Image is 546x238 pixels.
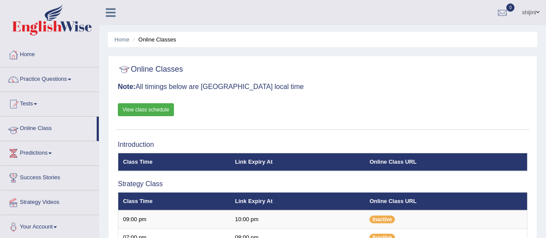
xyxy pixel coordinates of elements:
[118,63,183,76] h2: Online Classes
[230,153,365,171] th: Link Expiry At
[230,192,365,210] th: Link Expiry At
[118,192,230,210] th: Class Time
[118,141,527,149] h3: Introduction
[118,103,174,116] a: View class schedule
[0,166,99,187] a: Success Stories
[0,215,99,237] a: Your Account
[118,83,136,90] b: Note:
[131,35,176,44] li: Online Classes
[365,153,527,171] th: Online Class URL
[114,36,129,43] a: Home
[118,180,527,188] h3: Strategy Class
[0,117,97,138] a: Online Class
[0,43,99,64] a: Home
[230,210,365,228] td: 10:00 pm
[118,83,527,91] h3: All timings below are [GEOGRAPHIC_DATA] local time
[0,190,99,212] a: Strategy Videos
[0,67,99,89] a: Practice Questions
[0,141,99,163] a: Predictions
[365,192,527,210] th: Online Class URL
[0,92,99,114] a: Tests
[506,3,515,12] span: 0
[118,210,230,228] td: 09:00 pm
[118,153,230,171] th: Class Time
[369,216,395,223] span: Inactive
